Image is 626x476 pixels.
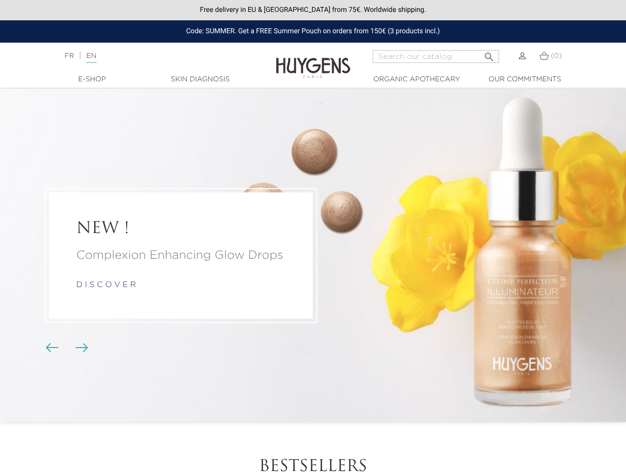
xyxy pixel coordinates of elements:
[64,53,74,59] a: FR
[373,50,499,63] input: Search
[76,281,136,289] a: d i s c o v e r
[151,74,250,85] a: Skin Diagnosis
[475,74,574,85] a: Our commitments
[76,246,285,264] a: Complexion Enhancing Glow Drops
[480,47,498,60] button: 
[76,220,285,238] a: NEW !
[367,74,466,85] a: Organic Apothecary
[50,341,82,356] div: Carousel buttons
[86,53,96,63] a: EN
[59,50,253,62] div: |
[43,74,142,85] a: E-Shop
[483,48,495,60] i: 
[276,42,350,80] img: Huygens
[551,53,562,59] span: (0)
